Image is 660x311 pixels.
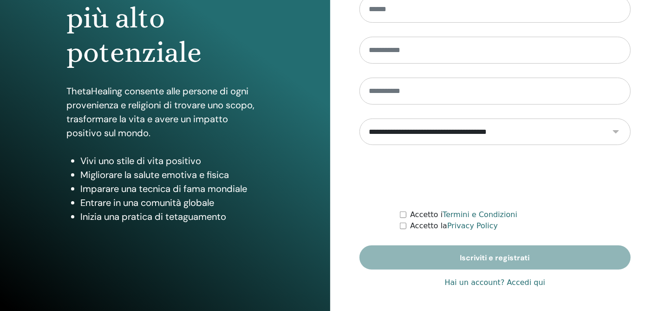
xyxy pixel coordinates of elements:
label: Accetto i [410,209,517,220]
li: Entrare in una comunità globale [80,196,263,210]
a: Privacy Policy [447,221,498,230]
p: ThetaHealing consente alle persone di ogni provenienza e religioni di trovare uno scopo, trasform... [66,84,263,140]
li: Imparare una tecnica di fama mondiale [80,182,263,196]
li: Inizia una pratica di tetaguamento [80,210,263,224]
li: Vivi uno stile di vita positivo [80,154,263,168]
label: Accetto la [410,220,498,232]
a: Termini e Condizioni [443,210,517,219]
li: Migliorare la salute emotiva e fisica [80,168,263,182]
iframe: reCAPTCHA [425,159,566,195]
a: Hai un account? Accedi qui [444,277,545,288]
